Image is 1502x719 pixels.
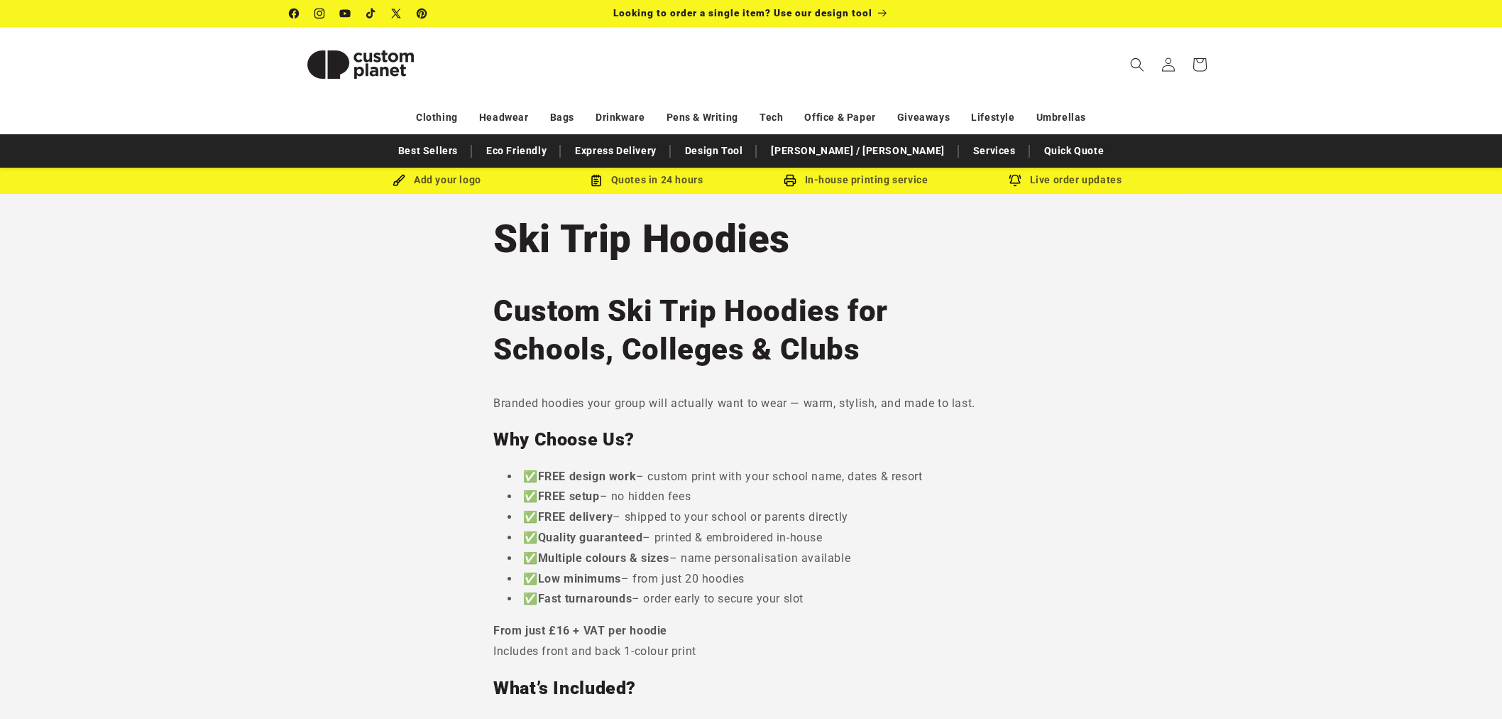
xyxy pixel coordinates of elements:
[508,487,1009,507] li: ✅ – no hidden fees
[538,551,669,565] strong: Multiple colours & sizes
[1122,49,1153,80] summary: Search
[966,139,1023,163] a: Services
[678,139,750,163] a: Design Tool
[508,569,1009,590] li: ✅ – from just 20 hoodies
[538,490,600,503] strong: FREE setup
[393,174,405,187] img: Brush Icon
[804,105,875,130] a: Office & Paper
[493,624,667,637] strong: From just £16 + VAT per hoodie
[290,33,432,97] img: Custom Planet
[764,139,951,163] a: [PERSON_NAME] / [PERSON_NAME]
[971,105,1014,130] a: Lifestyle
[493,394,1009,414] p: Branded hoodies your group will actually want to wear — warm, stylish, and made to last.
[538,510,613,524] strong: FREE delivery
[550,105,574,130] a: Bags
[760,105,783,130] a: Tech
[479,105,529,130] a: Headwear
[493,214,1009,264] h1: Ski Trip Hoodies
[751,171,960,189] div: In-house printing service
[538,592,632,605] strong: Fast turnarounds
[667,105,738,130] a: Pens & Writing
[538,531,643,544] strong: Quality guaranteed
[542,171,751,189] div: Quotes in 24 hours
[479,139,554,163] a: Eco Friendly
[508,467,1009,487] li: ✅ – custom print with your school name, dates & resort
[596,105,645,130] a: Drinkware
[508,528,1009,548] li: ✅ – printed & embroidered in-house
[508,507,1009,528] li: ✅ – shipped to your school or parents directly
[784,174,796,187] img: In-house printing
[897,105,950,130] a: Giveaways
[538,572,621,585] strong: Low minimums
[493,428,1009,451] h2: Why Choose Us?
[493,677,1009,700] h2: What’s Included?
[1037,139,1112,163] a: Quick Quote
[332,171,542,189] div: Add your logo
[1009,174,1021,187] img: Order updates
[416,105,458,130] a: Clothing
[391,139,465,163] a: Best Sellers
[613,7,872,18] span: Looking to order a single item? Use our design tool
[508,548,1009,569] li: ✅ – name personalisation available
[285,27,437,102] a: Custom Planet
[568,139,664,163] a: Express Delivery
[508,589,1009,610] li: ✅ – order early to secure your slot
[590,174,603,187] img: Order Updates Icon
[960,171,1170,189] div: Live order updates
[538,470,637,483] strong: FREE design work
[493,292,1009,369] h1: Custom Ski Trip Hoodies for Schools, Colleges & Clubs
[1036,105,1086,130] a: Umbrellas
[493,621,1009,662] p: Includes front and back 1-colour print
